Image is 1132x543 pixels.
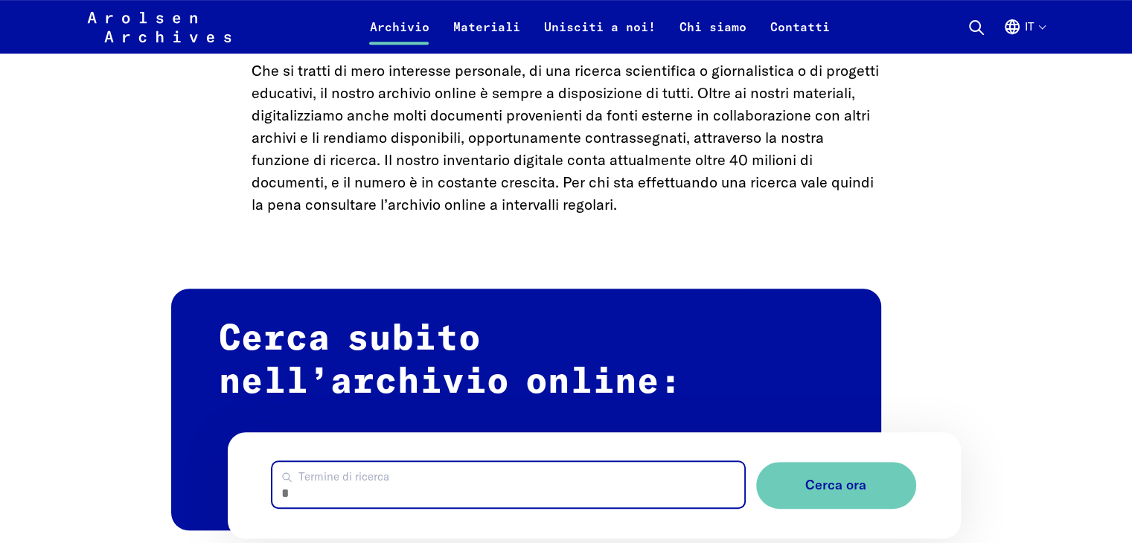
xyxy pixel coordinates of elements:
a: Contatti [758,18,841,54]
h2: Cerca subito nell’archivio online: [171,289,881,530]
nav: Primaria [357,9,841,45]
a: Chi siamo [667,18,758,54]
button: Italiano, selezione lingua [1003,18,1045,54]
button: Cerca ora [756,462,916,509]
a: Materiali [441,18,531,54]
a: Archivio [357,18,441,54]
p: Che si tratti di mero interesse personale, di una ricerca scientifica o giornalistica o di proget... [252,60,881,216]
span: Cerca ora [805,478,866,493]
a: Unisciti a noi! [531,18,667,54]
